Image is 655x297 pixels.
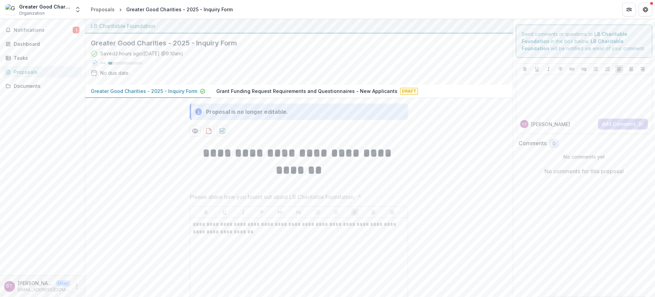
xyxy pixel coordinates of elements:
[519,153,650,160] p: No comments yet
[516,25,653,58] div: Send comments or questions to in the box below. will be notified via email of your comment.
[14,54,77,62] div: Tasks
[190,193,355,201] p: Please share how you found out about LB Charitable Foundation.
[400,88,418,95] span: Draft
[639,3,652,16] button: Get Help
[56,280,70,286] p: User
[19,10,45,16] span: Organization
[73,27,79,33] span: 1
[3,80,82,92] a: Documents
[91,22,507,30] div: LB Charitable Foundation
[91,87,197,95] p: Greater Good Charities - 2025 - Inquiry Form
[598,119,648,130] button: Add Comment
[592,65,600,73] button: Bullet List
[100,50,183,57] div: Saved 3 hours ago ( [DATE] @ 9:10am )
[332,208,340,216] button: Ordered List
[18,287,70,293] p: [EMAIL_ADDRESS][DOMAIN_NAME]
[217,125,228,136] button: download-proposal
[91,6,115,13] div: Proposals
[295,208,303,216] button: Heading 2
[91,39,496,47] h2: Greater Good Charities - 2025 - Inquiry Form
[258,208,266,216] button: Strike
[639,65,647,73] button: Align Right
[216,87,397,95] p: Grant Funding Request Requirements and Questionnaires - New Applicants
[522,122,527,126] div: Dimitri Teixeira
[19,3,70,10] div: Greater Good Charities
[18,280,53,287] p: [PERSON_NAME]
[100,69,129,77] div: No due date
[519,140,547,147] h2: Comments
[388,208,396,216] button: Align Right
[73,3,83,16] button: Open entity switcher
[14,68,77,76] div: Proposals
[622,3,636,16] button: Partners
[220,208,229,216] button: Underline
[521,65,529,73] button: Bold
[3,52,82,64] a: Tasks
[552,141,555,147] span: 0
[544,167,624,175] p: No comments for this proposal
[351,208,359,216] button: Align Left
[3,38,82,50] a: Dashboard
[544,65,553,73] button: Italicize
[3,66,82,78] a: Proposals
[88,4,117,14] a: Proposals
[276,208,285,216] button: Heading 1
[88,4,235,14] nav: breadcrumb
[603,65,612,73] button: Ordered List
[615,65,623,73] button: Align Left
[14,27,73,33] span: Notifications
[14,82,77,90] div: Documents
[627,65,635,73] button: Align Center
[6,284,13,288] div: Dimitri Teixeira
[5,4,16,15] img: Greater Good Charities
[206,108,288,116] div: Proposal is no longer editable.
[14,40,77,48] div: Dashboard
[239,208,247,216] button: Italicize
[568,65,576,73] button: Heading 1
[580,65,588,73] button: Heading 2
[126,6,233,13] div: Greater Good Charities - 2025 - Inquiry Form
[3,25,82,36] button: Notifications1
[190,125,201,136] button: Preview 97c75ea2-57bb-48b7-a230-790d353e06b6-0.pdf
[533,65,541,73] button: Underline
[100,61,105,66] p: 12 %
[556,65,565,73] button: Strike
[203,125,214,136] button: download-proposal
[73,282,81,291] button: More
[369,208,377,216] button: Align Center
[531,121,570,128] p: [PERSON_NAME]
[202,208,210,216] button: Bold
[314,208,322,216] button: Bullet List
